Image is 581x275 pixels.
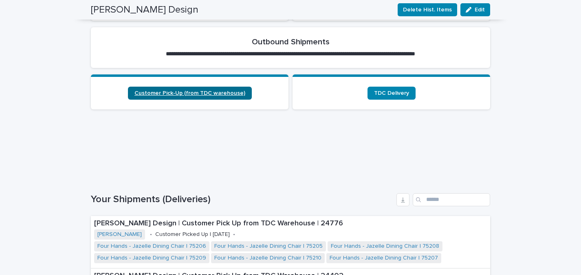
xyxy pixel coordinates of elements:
[134,90,245,96] span: Customer Pick-Up (from TDC warehouse)
[460,3,490,16] button: Edit
[91,194,393,205] h1: Your Shipments (Deliveries)
[233,231,235,238] p: •
[150,231,152,238] p: •
[91,216,490,268] a: [PERSON_NAME] Design | Customer Pick Up from TDC Warehouse | 24776[PERSON_NAME] •Customer Picked ...
[94,219,487,228] p: [PERSON_NAME] Design | Customer Pick Up from TDC Warehouse | 24776
[252,37,330,47] h2: Outbound Shipments
[374,90,409,96] span: TDC Delivery
[398,3,457,16] button: Delete Hist. Items
[97,255,206,262] a: Four Hands - Jazelle Dining Chair | 75209
[368,87,416,100] a: TDC Delivery
[214,243,323,250] a: Four Hands - Jazelle Dining Chair | 75205
[413,193,490,206] input: Search
[475,7,485,13] span: Edit
[128,87,252,100] a: Customer Pick-Up (from TDC warehouse)
[91,4,198,16] h2: [PERSON_NAME] Design
[155,231,230,238] p: Customer Picked Up | [DATE]
[97,243,206,250] a: Four Hands - Jazelle Dining Chair | 75206
[403,6,452,14] span: Delete Hist. Items
[331,243,439,250] a: Four Hands - Jazelle Dining Chair | 75208
[97,231,142,238] a: [PERSON_NAME]
[214,255,321,262] a: Four Hands - Jazelle Dining Chair | 75210
[330,255,438,262] a: Four Hands - Jazelle Dining Chair | 75207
